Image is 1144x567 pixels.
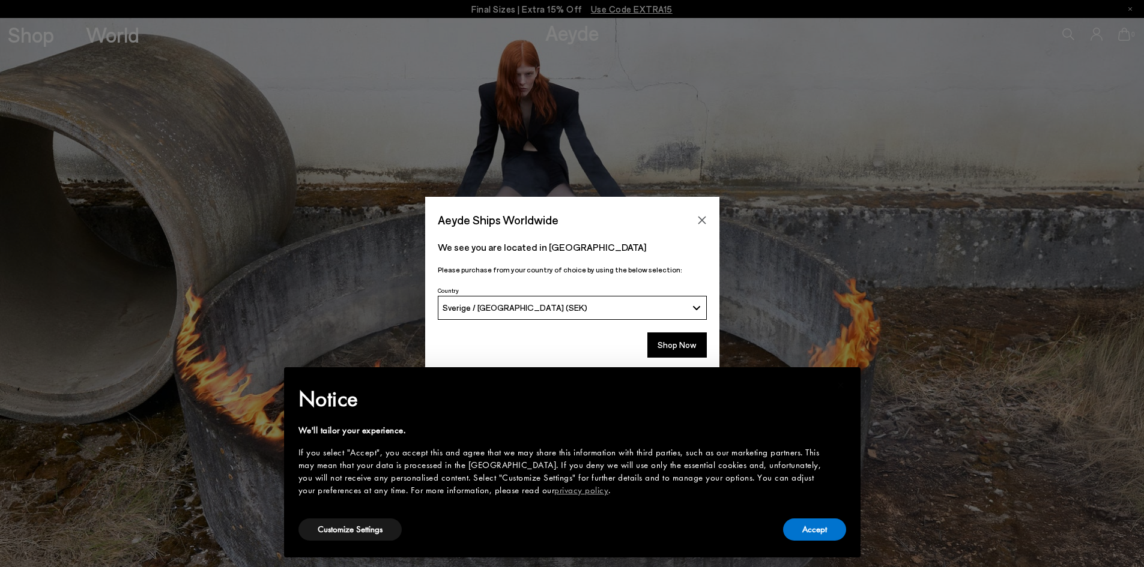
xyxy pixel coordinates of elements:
button: Close [693,211,711,229]
p: We see you are located in [GEOGRAPHIC_DATA] [438,240,707,254]
h2: Notice [298,383,827,415]
div: We'll tailor your experience. [298,424,827,437]
a: privacy policy [554,484,608,496]
p: Please purchase from your country of choice by using the below selection: [438,264,707,275]
span: Aeyde Ships Worldwide [438,209,558,230]
button: Customize Settings [298,518,402,541]
span: Country [438,287,459,294]
div: If you select "Accept", you accept this and agree that we may share this information with third p... [298,446,827,497]
button: Shop Now [647,332,707,358]
span: Sverige / [GEOGRAPHIC_DATA] (SEK) [443,302,587,313]
button: Close this notice [827,371,856,400]
span: × [837,376,845,394]
button: Accept [783,518,846,541]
